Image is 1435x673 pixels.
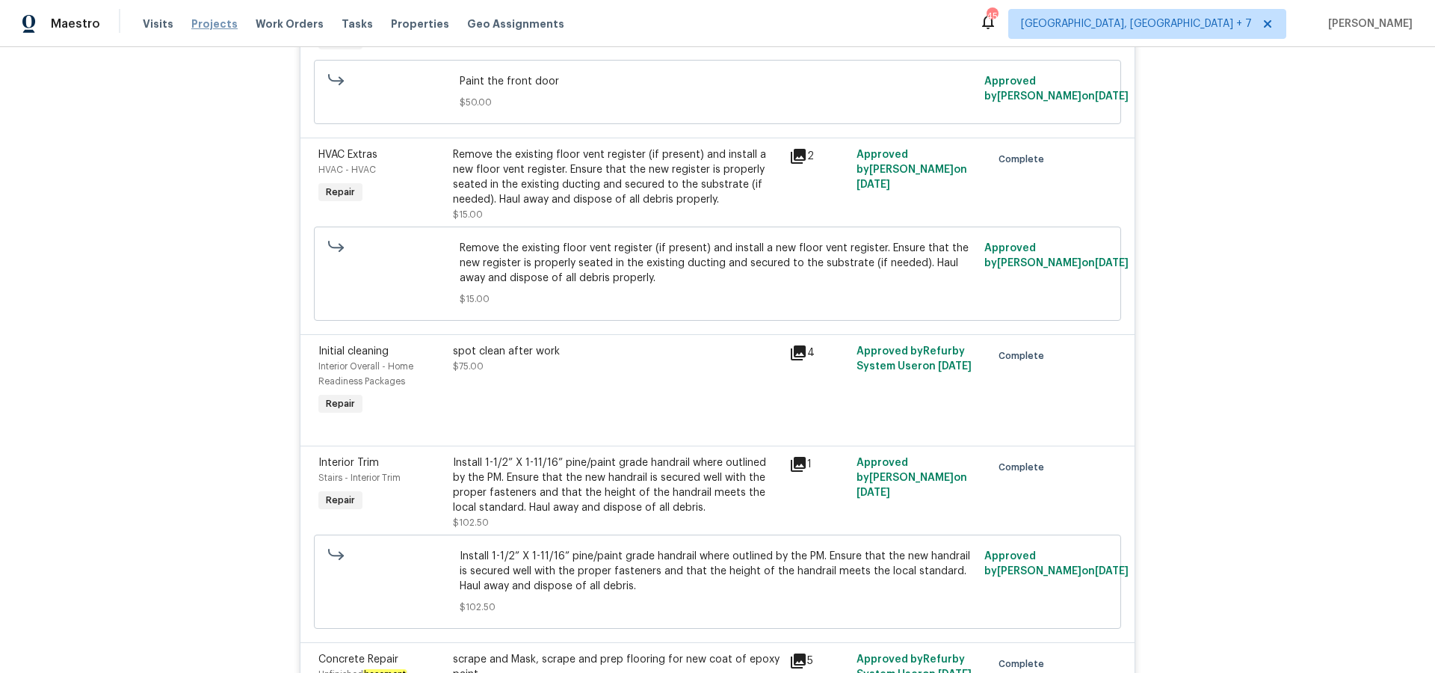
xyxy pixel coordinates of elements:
span: $15.00 [453,210,483,219]
div: 45 [987,9,997,24]
span: [DATE] [938,361,972,372]
span: Projects [191,16,238,31]
span: Complete [999,657,1050,672]
span: [DATE] [1095,91,1129,102]
span: Remove the existing floor vent register (if present) and install a new floor vent register. Ensur... [460,241,976,286]
span: Work Orders [256,16,324,31]
span: Approved by [PERSON_NAME] on [857,458,967,498]
span: Install 1-1/2” X 1-11/16” pine/paint grade handrail where outlined by the PM. Ensure that the new... [460,549,976,594]
span: Complete [999,460,1050,475]
span: Interior Trim [318,458,379,468]
span: $102.50 [453,518,489,527]
span: Visits [143,16,173,31]
div: 2 [789,147,848,165]
span: Concrete Repair [318,654,398,665]
span: $75.00 [453,362,484,371]
span: [DATE] [1095,566,1129,577]
span: Stairs - Interior Trim [318,473,401,482]
span: Tasks [342,19,373,29]
span: Complete [999,152,1050,167]
span: $15.00 [460,292,976,307]
div: 4 [789,344,848,362]
span: $102.50 [460,600,976,615]
div: 1 [789,455,848,473]
span: Geo Assignments [467,16,564,31]
div: Install 1-1/2” X 1-11/16” pine/paint grade handrail where outlined by the PM. Ensure that the new... [453,455,780,515]
span: Interior Overall - Home Readiness Packages [318,362,413,386]
span: Approved by [PERSON_NAME] on [984,243,1129,268]
span: Approved by [PERSON_NAME] on [984,76,1129,102]
span: [DATE] [857,179,890,190]
div: spot clean after work [453,344,780,359]
span: Properties [391,16,449,31]
span: HVAC - HVAC [318,165,376,174]
span: $50.00 [460,95,976,110]
span: Repair [320,185,361,200]
span: Repair [320,493,361,508]
span: Complete [999,348,1050,363]
span: Repair [320,396,361,411]
span: Initial cleaning [318,346,389,357]
span: Approved by [PERSON_NAME] on [984,551,1129,577]
span: [DATE] [857,488,890,498]
div: Remove the existing floor vent register (if present) and install a new floor vent register. Ensur... [453,147,780,207]
span: Approved by [PERSON_NAME] on [857,150,967,190]
div: 5 [789,652,848,670]
span: Maestro [51,16,100,31]
span: HVAC Extras [318,150,377,160]
span: [GEOGRAPHIC_DATA], [GEOGRAPHIC_DATA] + 7 [1021,16,1252,31]
span: Paint the front door [460,74,976,89]
span: [PERSON_NAME] [1322,16,1413,31]
span: [DATE] [1095,258,1129,268]
span: Approved by Refurby System User on [857,346,972,372]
